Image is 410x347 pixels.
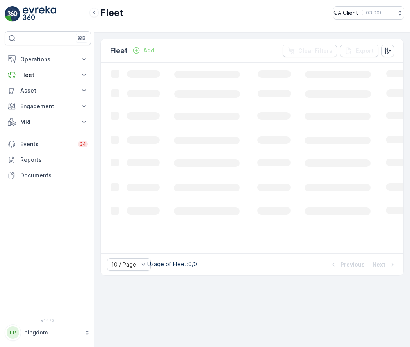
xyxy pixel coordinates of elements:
[5,168,91,183] a: Documents
[283,45,337,57] button: Clear Filters
[20,71,75,79] p: Fleet
[143,47,154,54] p: Add
[5,83,91,98] button: Asset
[5,152,91,168] a: Reports
[78,35,86,41] p: ⌘B
[356,47,374,55] p: Export
[20,172,88,179] p: Documents
[20,102,75,110] p: Engagement
[361,10,381,16] p: ( +03:00 )
[5,324,91,341] button: PPpingdom
[20,55,75,63] p: Operations
[80,141,86,147] p: 34
[110,45,128,56] p: Fleet
[373,261,385,268] p: Next
[129,46,157,55] button: Add
[333,9,358,17] p: QA Client
[7,326,19,339] div: PP
[5,114,91,130] button: MRF
[5,6,20,22] img: logo
[329,260,365,269] button: Previous
[147,260,197,268] p: Usage of Fleet : 0/0
[333,6,404,20] button: QA Client(+03:00)
[24,329,80,336] p: pingdom
[100,7,123,19] p: Fleet
[20,118,75,126] p: MRF
[20,140,73,148] p: Events
[5,98,91,114] button: Engagement
[5,52,91,67] button: Operations
[298,47,332,55] p: Clear Filters
[5,67,91,83] button: Fleet
[340,261,365,268] p: Previous
[23,6,56,22] img: logo_light-DOdMpM7g.png
[372,260,397,269] button: Next
[5,136,91,152] a: Events34
[20,156,88,164] p: Reports
[20,87,75,95] p: Asset
[340,45,378,57] button: Export
[5,318,91,323] span: v 1.47.3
